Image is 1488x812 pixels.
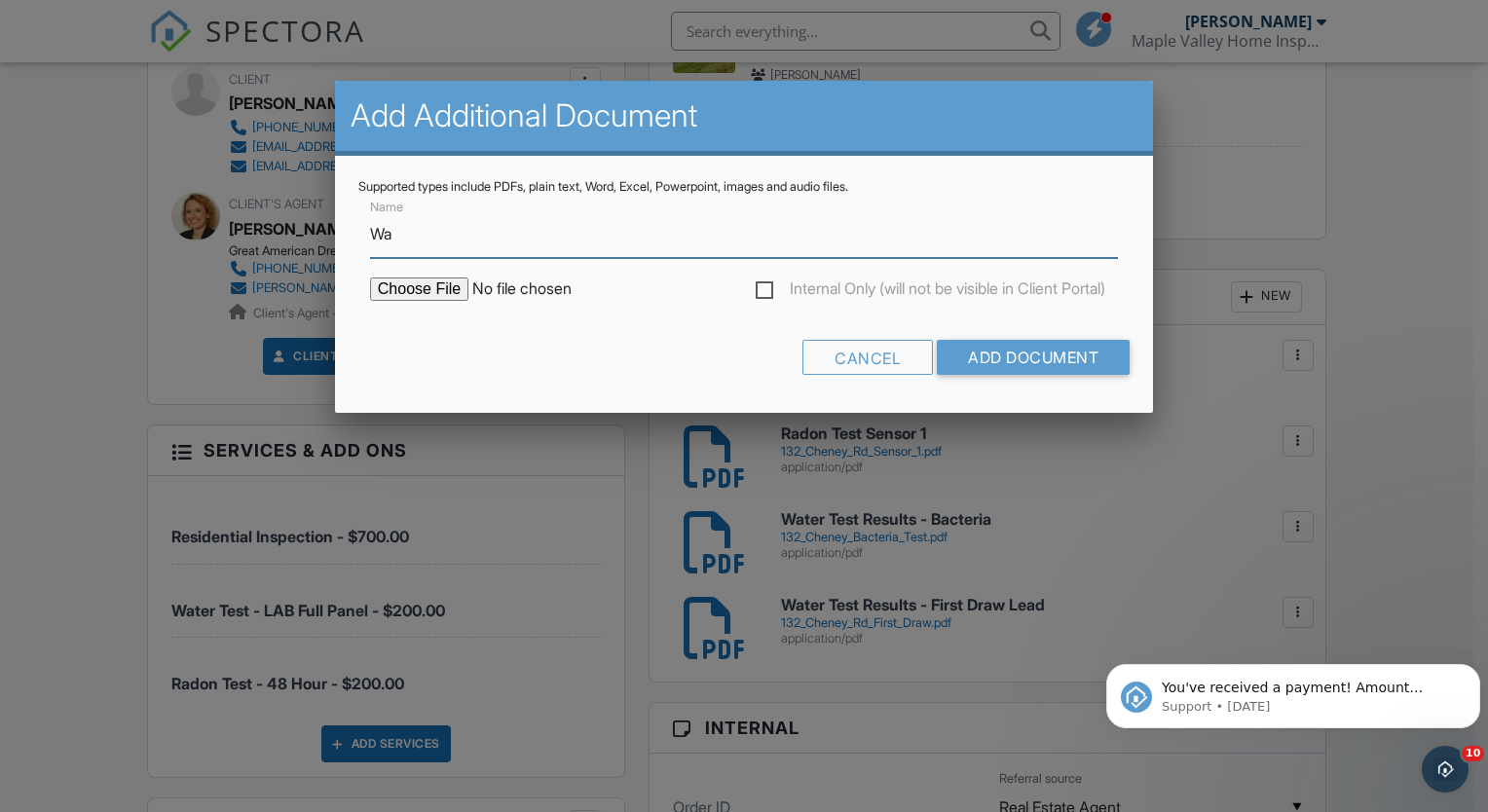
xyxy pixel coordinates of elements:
iframe: Intercom live chat [1422,746,1469,793]
div: Cancel [802,340,933,375]
label: Internal Only (will not be visible in Client Portal) [756,279,1105,304]
iframe: Intercom notifications message [1098,623,1488,759]
span: 10 [1462,746,1484,761]
input: Add Document [937,340,1130,375]
h2: Add Additional Document [351,96,1137,135]
div: Supported types include PDFs, plain text, Word, Excel, Powerpoint, images and audio files. [358,179,1130,195]
label: Name [370,199,403,216]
